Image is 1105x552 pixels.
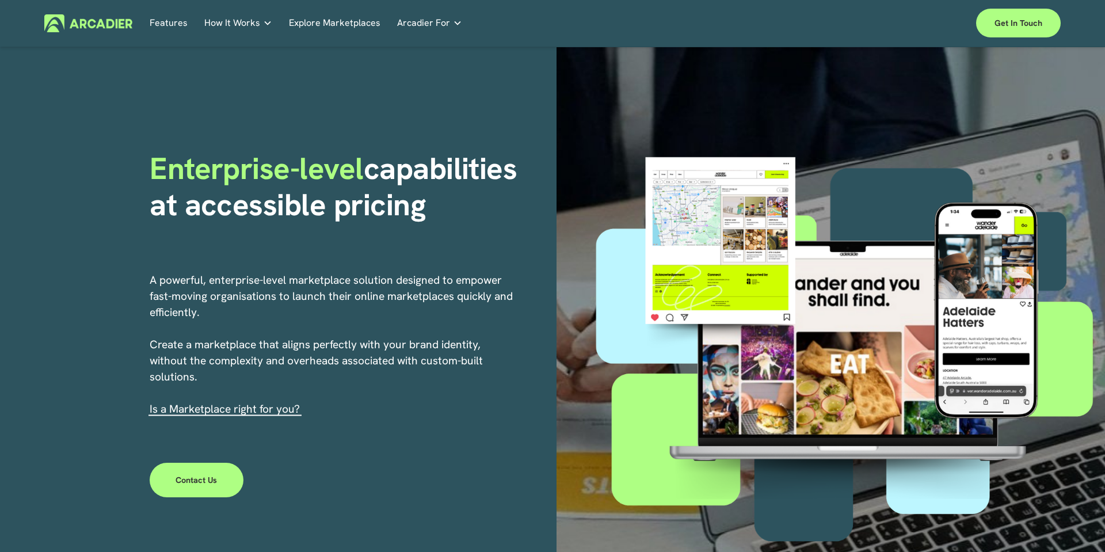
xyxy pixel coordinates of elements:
[976,9,1061,37] a: Get in touch
[150,14,188,32] a: Features
[150,402,300,416] span: I
[150,149,364,188] span: Enterprise-level
[150,149,525,224] strong: capabilities at accessible pricing
[1047,497,1105,552] iframe: Chat Widget
[397,14,462,32] a: folder dropdown
[44,14,132,32] img: Arcadier
[289,14,380,32] a: Explore Marketplaces
[204,14,272,32] a: folder dropdown
[204,15,260,31] span: How It Works
[150,272,515,417] p: A powerful, enterprise-level marketplace solution designed to empower fast-moving organisations t...
[150,463,243,497] a: Contact Us
[397,15,450,31] span: Arcadier For
[153,402,300,416] a: s a Marketplace right for you?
